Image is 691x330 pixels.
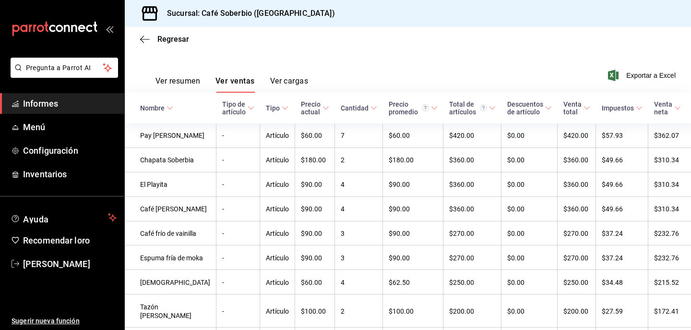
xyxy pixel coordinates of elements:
font: Chapata Soberbia [140,157,194,164]
font: Espuma fría de moka [140,254,203,262]
font: Café [PERSON_NAME] [140,206,207,213]
font: $90.00 [301,230,322,237]
font: $270.00 [449,254,474,262]
font: Nombre [140,104,165,112]
font: - [222,157,224,164]
font: $360.00 [449,181,474,189]
font: $57.93 [602,132,623,140]
button: Pregunta a Parrot AI [11,58,118,78]
font: [DEMOGRAPHIC_DATA] [140,279,210,286]
font: Cantidad [341,104,369,112]
font: Venta neta [654,100,672,116]
font: $360.00 [449,157,474,164]
font: Ayuda [23,214,49,224]
font: Regresar [157,35,189,44]
font: $100.00 [301,307,326,315]
font: $0.00 [507,279,524,286]
font: $62.50 [389,279,410,286]
font: Impuestos [602,104,634,112]
font: Café frío de vainilla [140,230,196,237]
font: $180.00 [301,157,326,164]
font: Precio actual [301,100,321,116]
font: $90.00 [301,206,322,213]
svg: El total de artículos considera cambios de precios en los artículos así como costos adicionales p... [480,104,487,111]
font: Tipo de artículo [222,100,246,116]
font: $49.66 [602,157,623,164]
span: Descuentos de artículo [507,100,552,116]
font: - [222,181,224,189]
font: - [222,230,224,237]
span: Venta total [563,100,590,116]
font: Artículo [266,230,289,237]
font: $60.00 [389,132,410,140]
font: $420.00 [449,132,474,140]
font: $250.00 [449,279,474,286]
font: Inventarios [23,169,67,179]
font: $360.00 [449,206,474,213]
font: Sugerir nueva función [12,317,80,325]
font: $360.00 [563,206,588,213]
font: $360.00 [563,157,588,164]
span: Tipo [266,104,288,112]
span: Precio actual [301,100,329,116]
font: Artículo [266,307,289,315]
font: Artículo [266,254,289,262]
font: 4 [341,279,345,286]
font: $49.66 [602,181,623,189]
font: Artículo [266,157,289,164]
font: $60.00 [301,132,322,140]
font: $270.00 [563,254,588,262]
font: $215.52 [654,279,679,286]
font: $90.00 [389,181,410,189]
font: $37.24 [602,230,623,237]
font: Informes [23,98,58,109]
font: $310.34 [654,181,679,189]
font: $0.00 [507,157,524,164]
font: $0.00 [507,230,524,237]
font: Artículo [266,279,289,286]
span: Nombre [140,104,173,112]
font: 3 [341,254,345,262]
font: $90.00 [389,254,410,262]
div: pestañas de navegación [155,76,308,93]
font: - [222,254,224,262]
font: $100.00 [389,307,414,315]
font: $60.00 [301,279,322,286]
span: Total de artículos [449,100,496,116]
font: $0.00 [507,254,524,262]
font: $27.59 [602,307,623,315]
font: $90.00 [301,181,322,189]
font: Pregunta a Parrot AI [26,64,91,72]
button: Exportar a Excel [610,70,676,81]
button: Regresar [140,35,189,44]
font: Recomendar loro [23,235,90,245]
span: Venta neta [654,100,681,116]
font: - [222,279,224,286]
font: $270.00 [449,230,474,237]
font: $90.00 [389,206,410,213]
font: $232.76 [654,254,679,262]
font: Venta total [563,100,582,116]
font: 2 [341,157,345,164]
font: Ver ventas [215,76,255,86]
a: Pregunta a Parrot AI [7,70,118,80]
font: El Playita [140,181,167,189]
font: $200.00 [449,307,474,315]
font: - [222,132,224,140]
font: Ver cargas [270,76,309,86]
font: Artículo [266,206,289,213]
font: $90.00 [301,254,322,262]
span: Cantidad [341,104,377,112]
font: $180.00 [389,157,414,164]
font: $34.48 [602,279,623,286]
font: Exportar a Excel [626,72,676,79]
font: Ver resumen [155,76,200,86]
font: $270.00 [563,230,588,237]
font: Precio promedio [389,100,418,116]
font: 7 [341,132,345,140]
font: $232.76 [654,230,679,237]
font: $200.00 [563,307,588,315]
font: $310.34 [654,157,679,164]
font: 4 [341,206,345,213]
button: abrir_cajón_menú [106,25,113,33]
